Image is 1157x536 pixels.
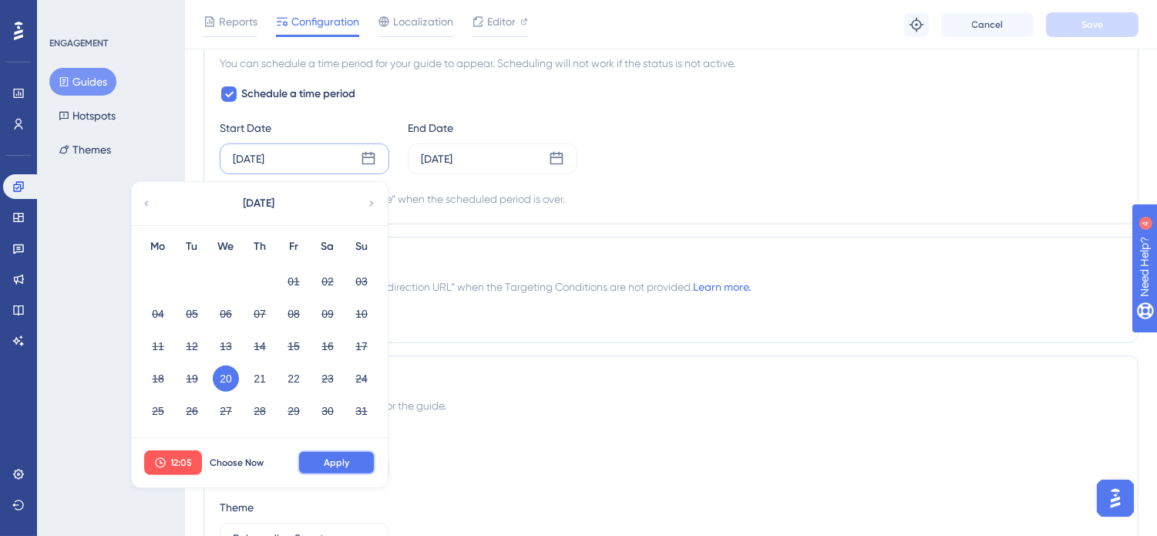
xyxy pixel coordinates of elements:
[49,37,108,49] div: ENGAGEMENT
[144,450,202,475] button: 12:05
[145,333,171,359] button: 11
[291,12,359,31] span: Configuration
[213,333,239,359] button: 13
[281,366,307,392] button: 22
[348,398,375,424] button: 31
[220,54,1122,72] div: You can schedule a time period for your guide to appear. Scheduling will not work if the status i...
[421,150,452,168] div: [DATE]
[106,8,111,20] div: 4
[348,333,375,359] button: 17
[141,238,175,256] div: Mo
[220,372,1122,390] div: Advanced Settings
[220,253,1122,271] div: Redirection
[36,4,96,22] span: Need Help?
[49,102,125,130] button: Hotspots
[1081,19,1103,31] span: Save
[487,12,516,31] span: Editor
[298,450,375,475] button: Apply
[145,398,171,424] button: 25
[220,396,1122,415] div: Choose the container and theme for the guide.
[393,12,453,31] span: Localization
[202,450,271,475] button: Choose Now
[175,238,209,256] div: Tu
[220,119,389,137] div: Start Date
[247,333,273,359] button: 14
[145,366,171,392] button: 18
[247,398,273,424] button: 28
[182,188,336,219] button: [DATE]
[145,301,171,327] button: 04
[220,498,1122,517] div: Theme
[209,238,243,256] div: We
[171,457,193,469] span: 12:05
[941,12,1034,37] button: Cancel
[314,398,341,424] button: 30
[220,278,751,296] span: The browser will redirect to the “Redirection URL” when the Targeting Conditions are not provided.
[241,85,355,103] span: Schedule a time period
[179,301,205,327] button: 05
[210,457,264,469] span: Choose Now
[348,366,375,392] button: 24
[314,333,341,359] button: 16
[277,238,311,256] div: Fr
[348,268,375,295] button: 03
[243,238,277,256] div: Th
[314,268,341,295] button: 02
[693,281,751,293] a: Learn more.
[281,268,307,295] button: 01
[49,68,116,96] button: Guides
[244,194,275,213] span: [DATE]
[247,190,565,208] div: Automatically set as “Inactive” when the scheduled period is over.
[324,457,349,469] span: Apply
[281,398,307,424] button: 29
[179,366,205,392] button: 19
[1092,475,1139,521] iframe: UserGuiding AI Assistant Launcher
[345,238,378,256] div: Su
[281,301,307,327] button: 08
[314,366,341,392] button: 23
[220,427,1122,446] div: Container
[314,301,341,327] button: 09
[213,398,239,424] button: 27
[213,301,239,327] button: 06
[213,366,239,392] button: 20
[281,333,307,359] button: 15
[408,119,577,137] div: End Date
[1046,12,1139,37] button: Save
[972,19,1004,31] span: Cancel
[179,398,205,424] button: 26
[348,301,375,327] button: 10
[219,12,257,31] span: Reports
[247,301,273,327] button: 07
[311,238,345,256] div: Sa
[49,136,120,163] button: Themes
[233,150,264,168] div: [DATE]
[179,333,205,359] button: 12
[247,366,273,392] button: 21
